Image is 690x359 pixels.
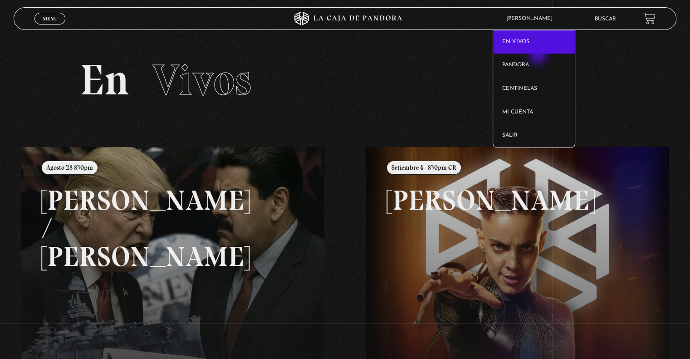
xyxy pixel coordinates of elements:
a: Pandora [493,54,575,77]
a: Centinelas [493,77,575,101]
a: View your shopping cart [643,12,656,25]
a: En vivos [493,30,575,54]
h2: En [80,59,610,102]
a: Salir [493,124,575,148]
a: Mi cuenta [493,101,575,124]
span: Vivos [152,54,251,106]
span: [PERSON_NAME] [502,16,562,21]
span: Cerrar [39,24,61,30]
span: Menu [43,16,58,21]
a: Buscar [595,16,616,22]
